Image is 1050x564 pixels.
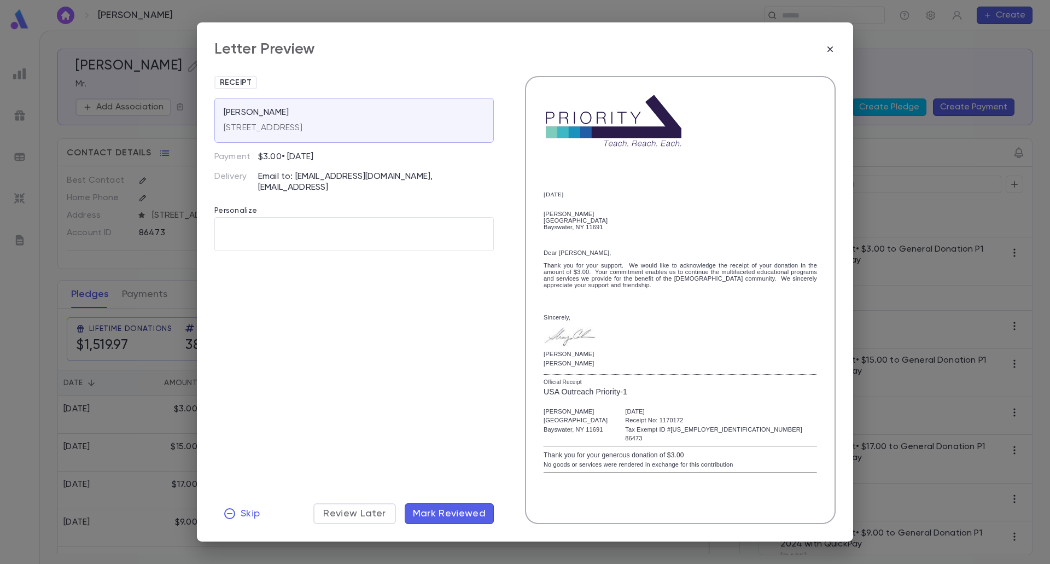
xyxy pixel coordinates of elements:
button: Skip [214,503,269,524]
span: Receipt [215,78,256,87]
button: Mark Reviewed [405,503,494,524]
p: Delivery [214,171,258,193]
p: [PERSON_NAME] [544,362,596,365]
div: USA Outreach Priority-1 [544,386,817,398]
p: [STREET_ADDRESS] [224,123,303,133]
div: Receipt No: 1170172 [625,416,802,425]
span: Skip [241,508,260,520]
span: Mark Reviewed [413,508,486,520]
div: Letter Preview [214,40,315,59]
div: Official Receipt [544,378,817,386]
div: [PERSON_NAME] [544,407,608,416]
p: Thank you for your support. We would like to acknowledge the receipt of your donation in the amou... [544,262,817,288]
div: Bayswater, NY 11691 [544,224,817,230]
p: Personalize [214,193,494,217]
div: No goods or services were rendered in exchange for this contribution [544,460,817,469]
button: Review Later [313,503,395,524]
div: Sincerely, [544,314,817,321]
p: Dear [PERSON_NAME], [544,249,817,256]
p: Email to: [EMAIL_ADDRESS][DOMAIN_NAME], [EMAIL_ADDRESS] [258,171,494,193]
span: [DATE] [544,191,563,197]
div: [PERSON_NAME] [544,211,817,217]
p: [PERSON_NAME] [544,353,596,356]
p: [PERSON_NAME] [224,107,289,118]
p: $3.00 • [DATE] [258,152,313,162]
div: Thank you for your generous donation of $3.00 [544,450,817,460]
img: RSC Signature COLOR tiny.jpg [544,327,596,347]
div: [GEOGRAPHIC_DATA] [544,416,608,425]
img: P1.png [544,95,684,147]
div: 86473 [625,434,802,443]
div: Bayswater, NY 11691 [544,425,608,434]
p: Payment [214,152,258,162]
span: Review Later [323,508,386,520]
div: Tax Exempt ID #[US_EMPLOYER_IDENTIFICATION_NUMBER] [625,425,802,434]
div: [GEOGRAPHIC_DATA] [544,217,817,224]
div: [DATE] [625,407,802,416]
